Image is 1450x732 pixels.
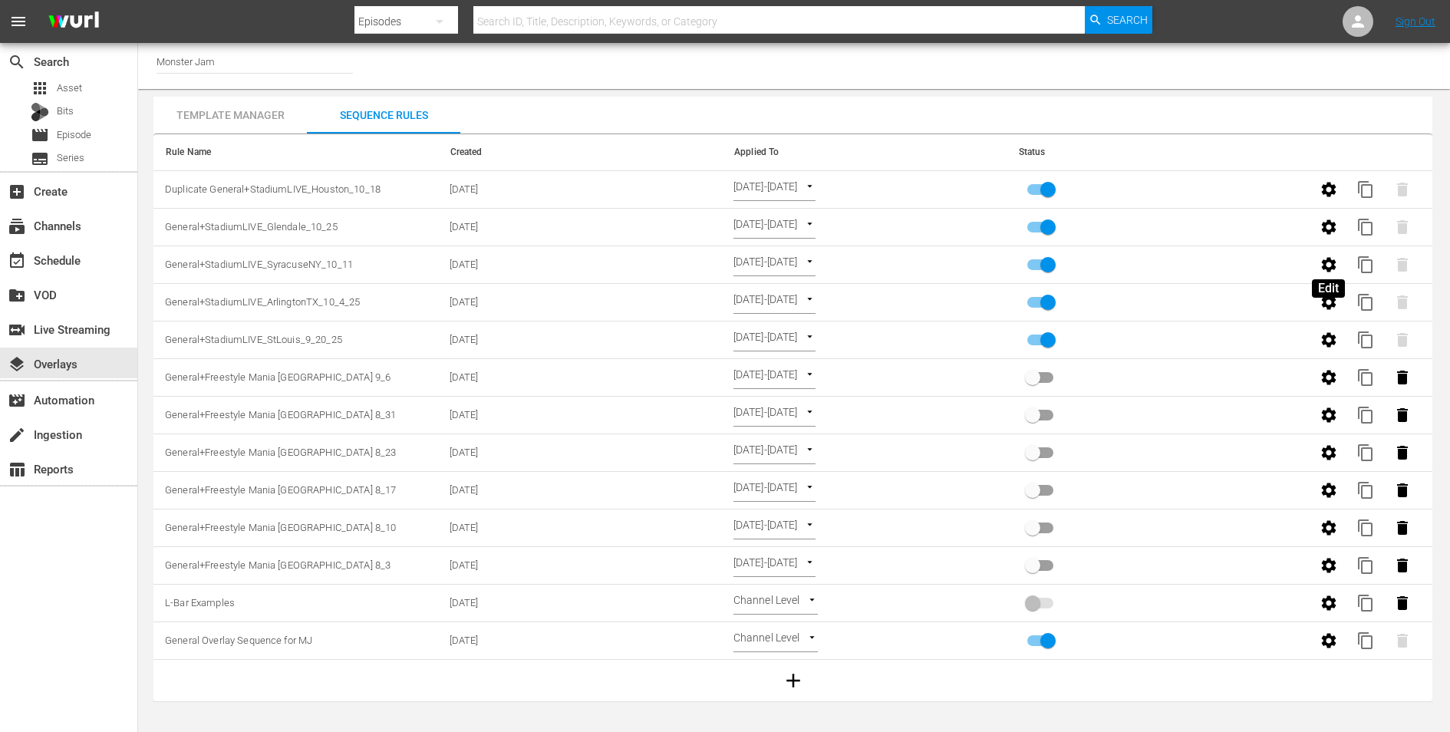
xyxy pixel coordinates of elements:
span: Create a copy [1347,521,1384,533]
span: Create a copy [1347,371,1384,382]
span: General+Freestyle Mania Las Vegas 8_31 [165,409,396,420]
span: content_copy [1356,631,1375,650]
span: Bits [57,104,74,119]
span: Series [57,150,84,166]
span: content_copy [1356,594,1375,612]
div: Bits [31,103,49,121]
span: General+Freestyle Mania Las Vegas 8_23 [165,447,396,458]
span: Overlays [8,355,26,374]
button: Search [1085,6,1152,34]
div: [DATE]-[DATE] [733,291,816,314]
div: [DATE]-[DATE] [733,253,816,276]
div: [DATE]-[DATE] [733,178,816,201]
span: content_copy [1356,368,1375,387]
span: menu [9,12,28,31]
span: Edit [1310,634,1347,645]
span: Edit [1310,596,1347,608]
span: 07/17/2025 16:17:37 -05:00 [450,447,479,458]
span: VOD [8,286,26,305]
span: Create [8,183,26,201]
th: Created [438,134,723,171]
span: Ingestion [8,426,26,444]
div: [DATE]-[DATE] [733,216,816,239]
span: content_copy [1356,256,1375,274]
span: Duplicate General+StadiumLIVE_Houston_10_18 [165,183,381,195]
span: General+StadiumLIVE_StLouis_9_20_25 [165,334,342,345]
span: 09/30/2025 13:03:31 -05:00 [450,183,479,195]
span: Can't delete active Rule Set [1384,295,1421,307]
span: Can't delete active Rule Set [1384,220,1421,232]
span: Asset [57,81,82,96]
span: Can't delete active Rule Set [1384,333,1421,345]
span: Series [31,150,49,168]
span: content_copy [1356,293,1375,312]
div: [DATE]-[DATE] [733,441,816,464]
span: Reports [8,460,26,479]
span: Create a copy [1347,333,1384,345]
span: Edit [1310,295,1347,307]
th: Rule Name [153,134,438,171]
span: 07/17/2025 16:19:35 -05:00 [450,371,479,383]
span: Live Streaming [8,321,26,339]
span: Create a copy [1347,258,1384,269]
span: content_copy [1356,331,1375,349]
a: Sign Out [1396,15,1435,28]
span: Delete [1384,446,1421,457]
span: 09/30/2025 13:01:31 -05:00 [450,259,479,270]
span: Delete [1384,559,1421,570]
span: Episode [57,127,91,143]
span: Delete [1384,521,1421,533]
span: Create a copy [1347,559,1384,570]
div: Channel Level [733,592,818,615]
span: 09/30/2025 13:02:31 -05:00 [450,221,479,232]
span: General+Freestyle Mania Las Vegas 8_17 [165,484,396,496]
div: [DATE]-[DATE] [733,554,816,577]
span: Create a copy [1347,295,1384,307]
span: Episode [31,126,49,144]
span: Create a copy [1347,220,1384,232]
div: [DATE]-[DATE] [733,516,816,539]
span: Channels [8,217,26,236]
span: Edit [1310,220,1347,232]
span: Edit [1310,408,1347,420]
span: Create a copy [1347,596,1384,608]
span: Asset [31,79,49,97]
div: [DATE]-[DATE] [733,479,816,502]
span: Delete [1384,408,1421,420]
span: General+Freestyle Mania Las Vegas 8_10 [165,522,396,533]
span: Edit [1310,183,1347,194]
span: 03/01/2024 14:49:39 -05:00 [450,635,479,646]
span: Search [8,53,26,71]
img: ans4CAIJ8jUAAAAAAAAAAAAAAAAAAAAAAAAgQb4GAAAAAAAAAAAAAAAAAAAAAAAAJMjXAAAAAAAAAAAAAAAAAAAAAAAAgAT5G... [37,4,110,40]
span: General+StadiumLIVE_ArlingtonTX_10_4_25 [165,296,360,308]
span: Can't delete active Rule Set [1384,634,1421,645]
span: Edit [1310,559,1347,570]
span: 09/10/2025 17:36:49 -05:00 [450,296,479,308]
span: 07/17/2025 16:14:27 -05:00 [450,559,479,571]
span: 07/17/2025 16:15:26 -05:00 [450,522,479,533]
th: Applied To [722,134,1007,171]
span: Delete [1384,596,1421,608]
span: Edit [1310,333,1347,345]
span: General+StadiumLIVE_Glendale_10_25 [165,221,338,232]
span: Create a copy [1347,634,1384,645]
span: Edit [1310,371,1347,382]
span: General+Freestyle Mania Las Vegas 8_3 [165,559,391,571]
span: Edit [1310,521,1347,533]
span: Create a copy [1347,446,1384,457]
span: content_copy [1356,481,1375,500]
span: Delete [1384,371,1421,382]
span: Edit [1310,446,1347,457]
span: Can't delete active Rule Set [1384,183,1421,194]
span: General Overlay Sequence for MJ [165,635,312,646]
div: [DATE]-[DATE] [733,328,816,351]
button: Sequence Rules [307,97,460,134]
button: Template Manager [153,97,307,134]
div: Channel Level [733,629,818,652]
span: Create a copy [1347,408,1384,420]
span: Edit [1310,483,1347,495]
span: General+Freestyle Mania Las Vegas 9_6 [165,371,391,383]
span: 07/17/2025 16:16:18 -05:00 [450,484,479,496]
